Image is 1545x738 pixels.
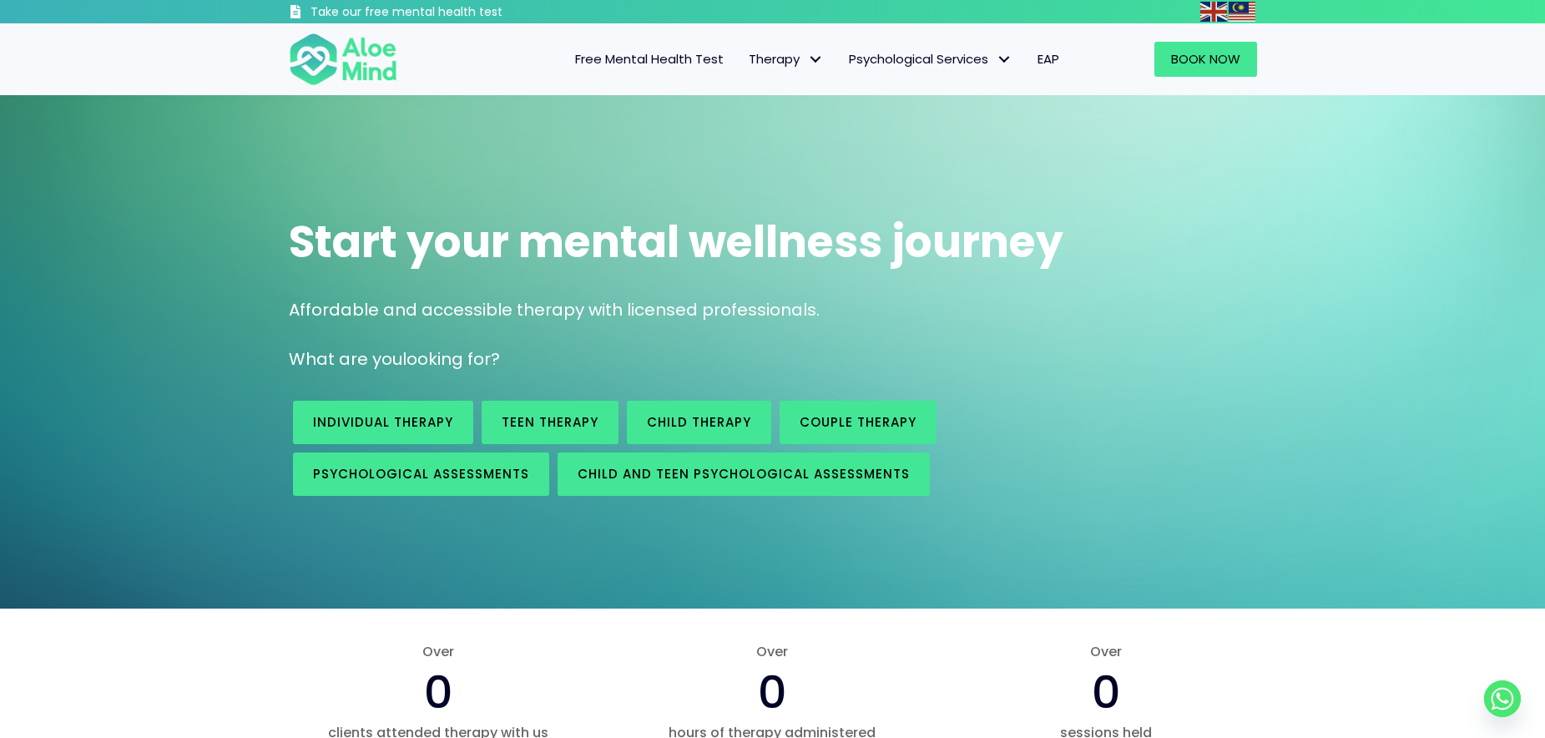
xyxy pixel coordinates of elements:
[736,42,836,77] a: TherapyTherapy: submenu
[849,50,1012,68] span: Psychological Services
[992,48,1017,72] span: Psychological Services: submenu
[482,401,619,444] a: Teen Therapy
[1154,42,1257,77] a: Book Now
[313,465,529,483] span: Psychological assessments
[1229,2,1257,21] a: Malay
[1229,2,1255,22] img: ms
[1038,50,1059,68] span: EAP
[1200,2,1229,21] a: English
[313,413,453,431] span: Individual therapy
[289,32,397,87] img: Aloe mind Logo
[1200,2,1227,22] img: en
[563,42,736,77] a: Free Mental Health Test
[424,660,453,724] span: 0
[749,50,824,68] span: Therapy
[1092,660,1121,724] span: 0
[419,42,1072,77] nav: Menu
[402,347,500,371] span: looking for?
[575,50,724,68] span: Free Mental Health Test
[311,4,592,21] h3: Take our free mental health test
[289,642,589,661] span: Over
[293,401,473,444] a: Individual therapy
[289,347,402,371] span: What are you
[622,642,922,661] span: Over
[627,401,771,444] a: Child Therapy
[758,660,787,724] span: 0
[1171,50,1240,68] span: Book Now
[502,413,598,431] span: Teen Therapy
[289,211,1063,272] span: Start your mental wellness journey
[293,452,549,496] a: Psychological assessments
[780,401,937,444] a: Couple therapy
[1025,42,1072,77] a: EAP
[647,413,751,431] span: Child Therapy
[956,642,1256,661] span: Over
[558,452,930,496] a: Child and Teen Psychological assessments
[836,42,1025,77] a: Psychological ServicesPsychological Services: submenu
[800,413,916,431] span: Couple therapy
[804,48,828,72] span: Therapy: submenu
[289,4,592,23] a: Take our free mental health test
[578,465,910,483] span: Child and Teen Psychological assessments
[289,298,1257,322] p: Affordable and accessible therapy with licensed professionals.
[1484,680,1521,717] a: Whatsapp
